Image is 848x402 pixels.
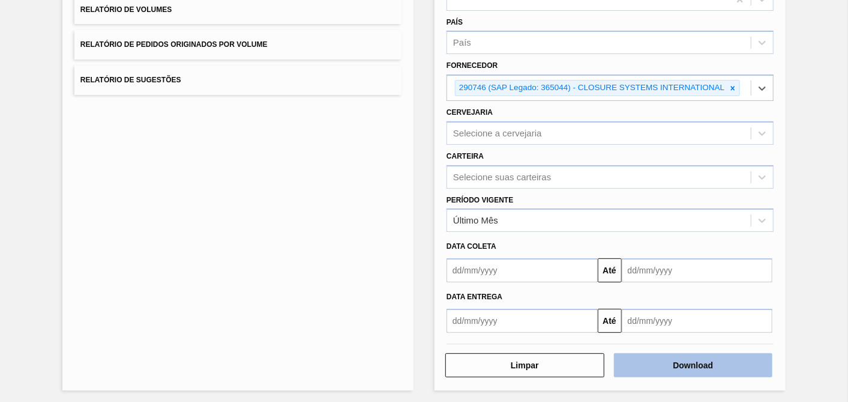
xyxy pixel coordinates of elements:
div: 290746 (SAP Legado: 365044) - CLOSURE SYSTEMS INTERNATIONAL [456,81,726,96]
button: Relatório de Pedidos Originados por Volume [74,30,401,59]
label: Carteira [447,152,484,160]
span: Relatório de Pedidos Originados por Volume [80,40,268,49]
span: Data coleta [447,242,496,251]
button: Até [598,258,622,282]
div: Selecione suas carteiras [453,172,551,182]
span: Relatório de Sugestões [80,76,181,84]
span: Data entrega [447,293,502,301]
div: País [453,38,471,48]
button: Limpar [445,353,604,377]
input: dd/mm/yyyy [622,258,773,282]
div: Último Mês [453,216,498,226]
label: Cervejaria [447,108,493,117]
input: dd/mm/yyyy [447,309,598,333]
label: País [447,18,463,26]
button: Até [598,309,622,333]
input: dd/mm/yyyy [447,258,598,282]
input: dd/mm/yyyy [622,309,773,333]
button: Relatório de Sugestões [74,65,401,95]
span: Relatório de Volumes [80,5,172,14]
button: Download [614,353,773,377]
label: Período Vigente [447,196,513,204]
div: Selecione a cervejaria [453,128,542,138]
label: Fornecedor [447,61,498,70]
